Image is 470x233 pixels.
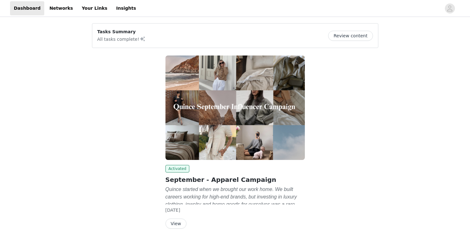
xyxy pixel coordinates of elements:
[97,29,146,35] p: Tasks Summary
[10,1,44,15] a: Dashboard
[112,1,140,15] a: Insights
[447,3,453,13] div: avatar
[165,56,305,160] img: Quince
[165,219,186,229] button: View
[165,208,180,213] span: [DATE]
[78,1,111,15] a: Your Links
[97,35,146,43] p: All tasks complete!
[165,187,299,230] em: Quince started when we brought our work home. We built careers working for high-end brands, but i...
[165,165,190,172] span: Activated
[165,221,186,226] a: View
[46,1,77,15] a: Networks
[165,175,305,184] h2: September - Apparel Campaign
[328,31,373,41] button: Review content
